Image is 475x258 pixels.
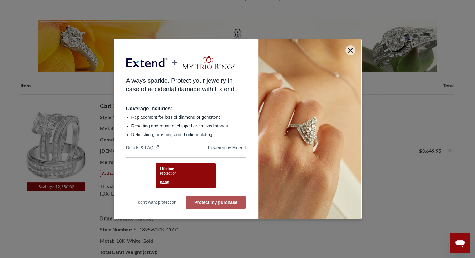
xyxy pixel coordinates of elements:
[131,114,246,120] li: Replacement for loss of diamond or gemstone
[160,171,176,176] span: Protection
[126,145,159,151] a: Details & FAQ
[450,233,470,253] iframe: Button to launch messaging window
[186,196,246,209] button: Protect my purchase
[126,196,186,209] button: I don't want protection
[160,167,174,171] span: Lifetime
[126,77,236,92] span: Always sparkle. Protect your jewelry in case of accidental damage with Extend.
[160,179,169,186] span: $409
[131,123,246,129] li: Resetting and repair of chipped or cracked stones
[126,106,246,112] div: Coverage includes:
[208,145,246,151] div: Powered by Extend
[181,55,236,70] img: merchant logo
[131,131,246,138] li: Refinishing, polishing and rhodium plating
[126,53,168,72] img: Extend logo
[156,163,216,188] button: LifetimeProtection$409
